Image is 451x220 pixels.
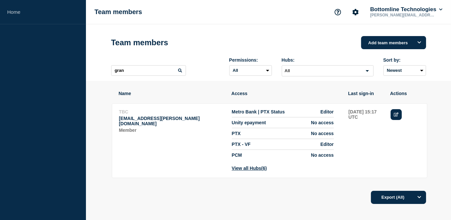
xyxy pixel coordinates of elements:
[348,109,384,171] td: Last sign-in: 2025-10-14 15:17 UTC
[320,109,334,114] span: Editor
[94,8,142,16] h1: Team members
[232,139,334,150] li: Access to Hub PTX - VF with role Editor
[232,131,241,136] span: PTX
[119,109,225,114] p: Name: TBC
[118,90,225,96] th: Name
[390,90,420,96] th: Actions
[391,109,402,120] a: Edit
[383,57,426,63] div: Sort by:
[331,5,345,19] button: Support
[232,128,334,139] li: Access to Hub PTX with role No access
[311,152,334,158] span: No access
[232,109,285,114] span: Metro Bank | PTX Status
[229,65,272,76] select: Permissions:
[232,109,334,117] li: Access to Hub Metro Bank | PTX Status with role Editor
[282,65,374,76] div: Search for option
[231,90,341,96] th: Access
[413,36,426,49] button: Options
[390,109,420,171] td: Actions: Edit
[383,65,426,76] select: Sort by
[413,191,426,204] button: Options
[369,13,437,17] p: [PERSON_NAME][EMAIL_ADDRESS][PERSON_NAME][DOMAIN_NAME]
[119,128,225,133] p: Role: Member
[282,57,374,63] div: Hubs:
[232,150,334,158] li: Access to Hub PCM with role No access
[311,131,334,136] span: No access
[261,166,267,171] span: (6)
[311,120,334,125] span: No access
[119,109,129,114] span: TBC
[119,116,225,126] p: Email: grant.kearley@bottomline.com
[229,57,272,63] div: Permissions:
[232,142,251,147] span: PTX - VF
[232,117,334,128] li: Access to Hub Unity epayment with role No access
[232,152,242,158] span: PCM
[111,38,168,47] h1: Team members
[111,65,186,76] input: Search team members
[369,6,444,13] button: Bottomline Technologies
[283,67,362,75] input: Search for option
[349,5,362,19] button: Account settings
[361,36,426,49] button: Add team members
[320,142,334,147] span: Editor
[371,191,426,204] button: Export (All)
[348,90,383,96] th: Last sign-in
[232,120,266,125] span: Unity epayment
[232,166,267,171] button: View all Hubs(6)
